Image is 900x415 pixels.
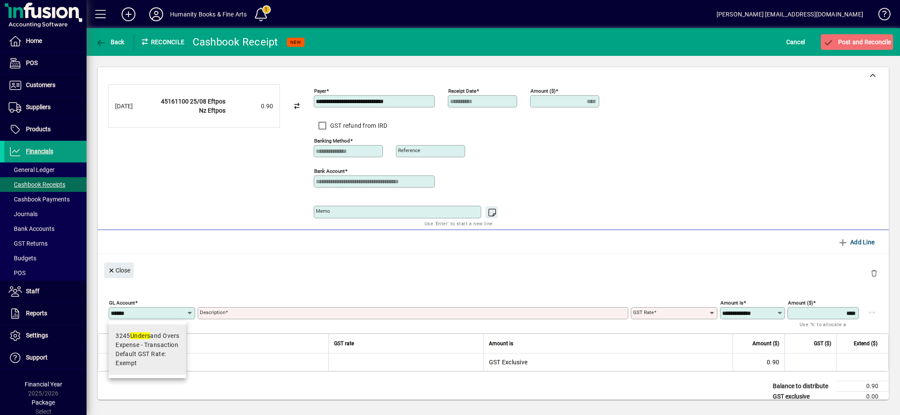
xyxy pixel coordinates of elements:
[4,281,87,302] a: Staff
[170,7,247,21] div: Humanity Books & Fine Arts
[26,332,48,339] span: Settings
[193,35,278,49] div: Cashbook Receipt
[116,340,178,350] span: Expense - Transaction
[314,168,345,174] mat-label: Bank Account
[4,52,87,74] a: POS
[9,225,55,232] span: Bank Accounts
[4,162,87,177] a: General Ledger
[768,392,837,402] td: GST exclusive
[4,236,87,251] a: GST Returns
[26,354,48,361] span: Support
[530,88,556,94] mat-label: Amount ($)
[864,263,884,283] button: Delete
[9,211,38,217] span: Journals
[837,381,889,392] td: 0.90
[4,303,87,324] a: Reports
[108,263,130,278] span: Close
[230,102,273,111] div: 0.90
[26,59,38,66] span: POS
[489,339,513,348] span: Amount is
[786,35,805,49] span: Cancel
[9,269,26,276] span: POS
[26,310,47,317] span: Reports
[142,6,170,22] button: Profile
[814,339,831,348] span: GST ($)
[200,309,225,315] mat-label: Description
[334,339,354,348] span: GST rate
[733,353,784,371] td: 0.90
[483,353,733,371] td: GST Exclusive
[26,81,55,88] span: Customers
[134,35,186,49] div: Reconcile
[4,177,87,192] a: Cashbook Receipts
[4,266,87,280] a: POS
[4,325,87,347] a: Settings
[4,75,87,96] a: Customers
[4,251,87,266] a: Budgets
[26,288,39,295] span: Staff
[116,350,179,368] span: Default GST Rate: Exempt
[9,196,70,203] span: Cashbook Payments
[96,39,125,45] span: Back
[109,300,135,306] mat-label: GL Account
[130,332,151,339] em: Unders
[4,30,87,52] a: Home
[864,269,884,277] app-page-header-button: Delete
[9,240,48,247] span: GST Returns
[752,339,779,348] span: Amount ($)
[102,266,136,274] app-page-header-button: Close
[115,102,150,111] div: [DATE]
[4,207,87,221] a: Journals
[398,147,420,153] mat-label: Reference
[9,255,36,262] span: Budgets
[9,181,65,188] span: Cashbook Receipts
[4,192,87,207] a: Cashbook Payments
[9,166,55,173] span: General Ledger
[26,37,42,44] span: Home
[290,39,301,45] span: NEW
[800,319,852,338] mat-hint: Use '%' to allocate a percentage
[788,300,813,306] mat-label: Amount ($)
[328,121,388,130] label: GST refund from IRD
[161,98,225,114] strong: 45161100 25/08 Eftpos Nz Eftpos
[821,34,893,50] button: Post and Reconcile
[32,399,55,406] span: Package
[823,39,891,45] span: Post and Reconcile
[837,392,889,402] td: 0.00
[784,34,807,50] button: Cancel
[4,347,87,369] a: Support
[25,381,62,388] span: Financial Year
[720,300,743,306] mat-label: Amount is
[26,104,51,110] span: Suppliers
[717,7,863,21] div: [PERSON_NAME] [EMAIL_ADDRESS][DOMAIN_NAME]
[93,34,127,50] button: Back
[4,221,87,236] a: Bank Accounts
[116,331,179,340] div: 3245 and Overs
[872,2,889,30] a: Knowledge Base
[115,6,142,22] button: Add
[4,97,87,118] a: Suppliers
[87,34,134,50] app-page-header-button: Back
[448,88,476,94] mat-label: Receipt Date
[109,324,186,375] mat-option: 3245 Unders and Overs
[424,218,492,228] mat-hint: Use 'Enter' to start a new line
[314,88,326,94] mat-label: Payer
[633,309,654,315] mat-label: GST rate
[26,126,51,133] span: Products
[316,208,330,214] mat-label: Memo
[314,138,350,144] mat-label: Banking method
[104,263,134,278] button: Close
[854,339,877,348] span: Extend ($)
[26,148,53,155] span: Financials
[768,381,837,392] td: Balance to distribute
[4,119,87,140] a: Products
